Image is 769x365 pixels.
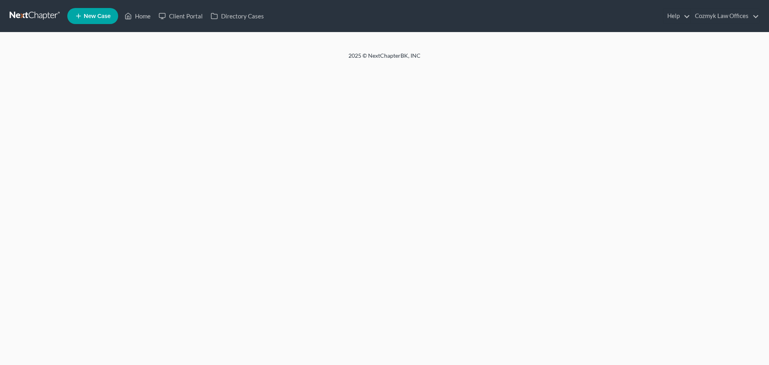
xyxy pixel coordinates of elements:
[155,9,207,23] a: Client Portal
[691,9,759,23] a: Cozmyk Law Offices
[663,9,690,23] a: Help
[121,9,155,23] a: Home
[67,8,118,24] new-legal-case-button: New Case
[156,52,613,66] div: 2025 © NextChapterBK, INC
[207,9,268,23] a: Directory Cases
